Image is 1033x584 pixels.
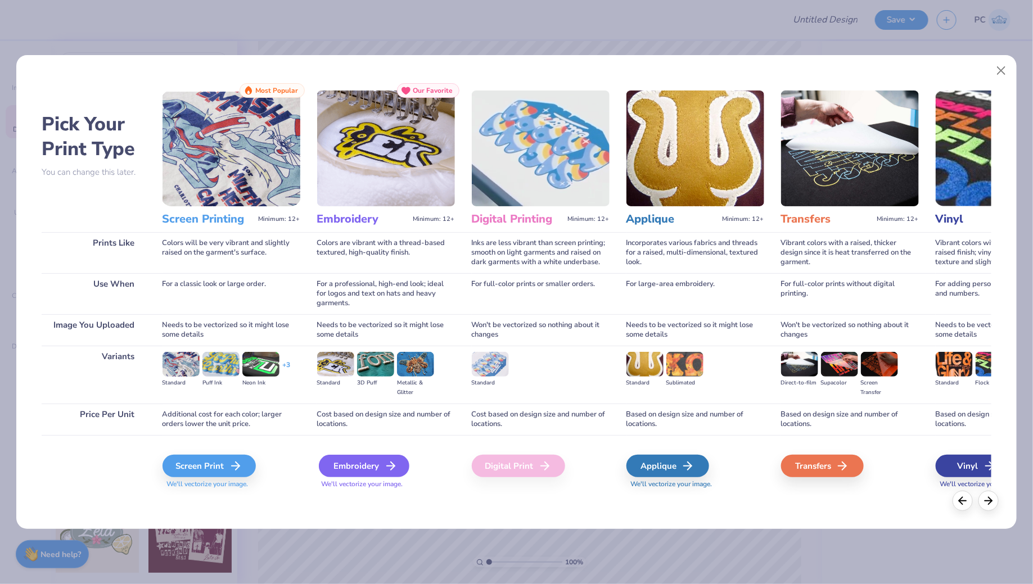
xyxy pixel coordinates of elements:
button: Close [991,60,1012,82]
div: Use When [42,273,146,314]
img: Transfers [781,90,919,206]
div: Screen Print [163,455,256,477]
img: Supacolor [821,352,858,377]
div: For a classic look or large order. [163,273,300,314]
h3: Digital Printing [472,212,563,227]
div: Sublimated [666,378,703,388]
div: Neon Ink [242,378,279,388]
div: Based on design size and number of locations. [626,404,764,435]
div: Inks are less vibrant than screen printing; smooth on light garments and raised on dark garments ... [472,232,610,273]
div: Needs to be vectorized so it might lose some details [626,314,764,346]
img: Embroidery [317,90,455,206]
div: Vinyl [936,455,1018,477]
div: Standard [626,378,664,388]
div: 3D Puff [357,378,394,388]
span: Most Popular [256,87,299,94]
h2: Pick Your Print Type [42,112,146,161]
h3: Applique [626,212,718,227]
div: Won't be vectorized so nothing about it changes [781,314,919,346]
div: Metallic & Glitter [397,378,434,397]
div: Based on design size and number of locations. [781,404,919,435]
div: Standard [472,378,509,388]
div: For full-color prints without digital printing. [781,273,919,314]
div: For full-color prints or smaller orders. [472,273,610,314]
span: Minimum: 12+ [413,215,455,223]
div: Puff Ink [202,378,240,388]
div: Direct-to-film [781,378,818,388]
img: Flock [976,352,1013,377]
div: Variants [42,346,146,404]
div: Embroidery [319,455,409,477]
div: Prints Like [42,232,146,273]
span: We'll vectorize your image. [626,479,764,489]
div: Standard [317,378,354,388]
h3: Embroidery [317,212,409,227]
div: Incorporates various fabrics and threads for a raised, multi-dimensional, textured look. [626,232,764,273]
img: Standard [317,352,354,377]
span: Minimum: 12+ [568,215,610,223]
img: Direct-to-film [781,352,818,377]
img: Neon Ink [242,352,279,377]
img: 3D Puff [357,352,394,377]
span: Minimum: 12+ [877,215,919,223]
img: Puff Ink [202,352,240,377]
img: Screen Transfer [861,352,898,377]
img: Metallic & Glitter [397,352,434,377]
div: Needs to be vectorized so it might lose some details [163,314,300,346]
div: Digital Print [472,455,565,477]
div: Additional cost for each color; larger orders lower the unit price. [163,404,300,435]
div: Flock [976,378,1013,388]
span: We'll vectorize your image. [163,479,300,489]
span: We'll vectorize your image. [317,479,455,489]
div: Price Per Unit [42,404,146,435]
img: Standard [163,352,200,377]
div: Colors will be very vibrant and slightly raised on the garment's surface. [163,232,300,273]
div: Cost based on design size and number of locations. [472,404,610,435]
div: Standard [936,378,973,388]
div: Needs to be vectorized so it might lose some details [317,314,455,346]
img: Sublimated [666,352,703,377]
div: Vibrant colors with a raised, thicker design since it is heat transferred on the garment. [781,232,919,273]
img: Standard [472,352,509,377]
img: Digital Printing [472,90,610,206]
div: Standard [163,378,200,388]
p: You can change this later. [42,167,146,177]
div: For a professional, high-end look; ideal for logos and text on hats and heavy garments. [317,273,455,314]
div: + 3 [282,360,290,379]
span: Minimum: 12+ [723,215,764,223]
div: Cost based on design size and number of locations. [317,404,455,435]
div: Image You Uploaded [42,314,146,346]
div: For large-area embroidery. [626,273,764,314]
div: Colors are vibrant with a thread-based textured, high-quality finish. [317,232,455,273]
img: Screen Printing [163,90,300,206]
h3: Screen Printing [163,212,254,227]
img: Applique [626,90,764,206]
img: Standard [936,352,973,377]
div: Applique [626,455,709,477]
div: Won't be vectorized so nothing about it changes [472,314,610,346]
div: Supacolor [821,378,858,388]
span: Our Favorite [413,87,453,94]
div: Screen Transfer [861,378,898,397]
h3: Transfers [781,212,873,227]
span: Minimum: 12+ [259,215,300,223]
h3: Vinyl [936,212,1027,227]
div: Transfers [781,455,864,477]
img: Standard [626,352,664,377]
